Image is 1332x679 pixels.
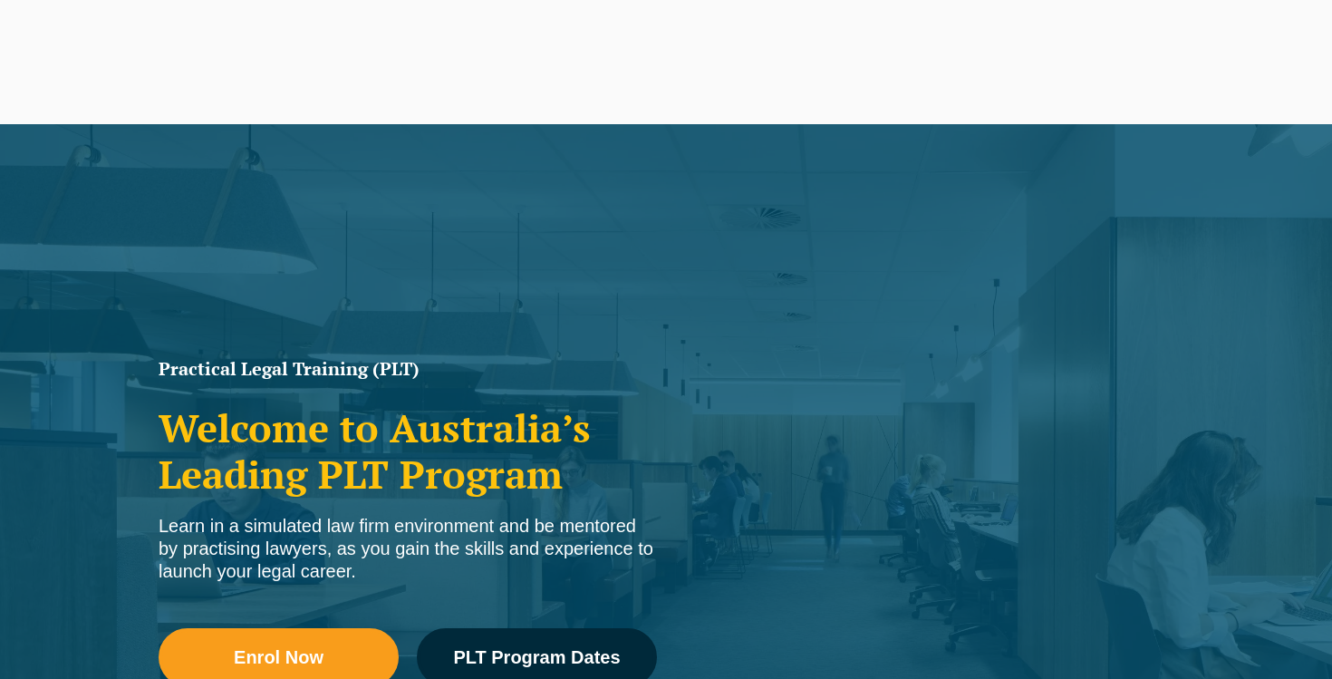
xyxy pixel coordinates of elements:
[453,648,620,666] span: PLT Program Dates
[159,405,657,497] h2: Welcome to Australia’s Leading PLT Program
[234,648,323,666] span: Enrol Now
[159,360,657,378] h1: Practical Legal Training (PLT)
[159,515,657,583] div: Learn in a simulated law firm environment and be mentored by practising lawyers, as you gain the ...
